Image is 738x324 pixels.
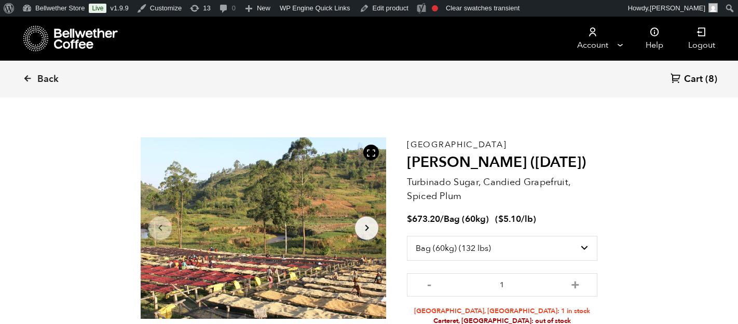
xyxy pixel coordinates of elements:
[650,4,705,12] span: [PERSON_NAME]
[684,73,703,86] span: Cart
[495,213,536,225] span: ( )
[432,5,438,11] div: Focus keyphrase not set
[705,73,717,86] span: (8)
[440,213,444,225] span: /
[521,213,533,225] span: /lb
[407,154,597,172] h2: [PERSON_NAME] ([DATE])
[407,175,597,203] p: Turbinado Sugar, Candied Grapefruit, Spiced Plum
[89,4,106,13] a: Live
[422,278,435,289] button: -
[561,17,624,61] a: Account
[407,213,412,225] span: $
[37,73,59,86] span: Back
[633,17,676,61] a: Help
[407,306,597,316] li: [GEOGRAPHIC_DATA], [GEOGRAPHIC_DATA]: 1 in stock
[569,278,582,289] button: +
[407,213,440,225] bdi: 673.20
[671,73,717,87] a: Cart (8)
[498,213,521,225] bdi: 5.10
[676,17,728,61] a: Logout
[444,213,489,225] span: Bag (60kg)
[498,213,503,225] span: $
